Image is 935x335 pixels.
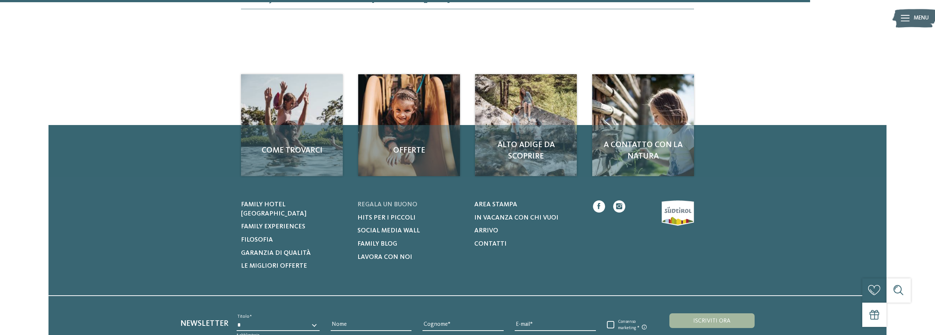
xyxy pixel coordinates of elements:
[357,241,397,247] span: Family Blog
[357,254,412,260] span: Lavora con noi
[614,319,653,331] span: Consenso marketing
[592,74,694,176] a: Zoo in Alto Adige: animali da coccolare A contatto con la natura
[241,224,305,230] span: Family experiences
[241,250,311,256] span: Garanzia di qualità
[241,237,273,243] span: Filosofia
[241,74,343,176] a: Zoo in Alto Adige: animali da coccolare Come trovarci
[693,318,730,324] span: Iscriviti ora
[474,214,581,223] a: In vacanza con chi vuoi
[241,263,307,269] span: Le migliori offerte
[241,249,348,258] a: Garanzia di qualità
[241,202,306,217] span: Family hotel [GEOGRAPHIC_DATA]
[249,145,335,156] span: Come trovarci
[241,262,348,271] a: Le migliori offerte
[358,74,460,176] a: Zoo in Alto Adige: animali da coccolare Offerte
[474,202,517,208] span: Area stampa
[474,228,498,234] span: Arrivo
[357,200,464,210] a: Regala un buono
[241,236,348,245] a: Filosofia
[241,200,348,218] a: Family hotel [GEOGRAPHIC_DATA]
[474,240,581,249] a: Contatti
[600,139,686,162] span: A contatto con la natura
[358,74,460,176] img: Zoo in Alto Adige: animali da coccolare
[180,320,229,328] span: Newsletter
[357,215,416,221] span: Hits per i piccoli
[474,215,558,221] span: In vacanza con chi vuoi
[475,74,577,176] img: Zoo in Alto Adige: animali da coccolare
[357,253,464,262] a: Lavora con noi
[357,227,464,236] a: Social Media Wall
[474,241,507,247] span: Contatti
[483,139,569,162] span: Alto Adige da scoprire
[366,145,452,156] span: Offerte
[669,313,755,328] button: Iscriviti ora
[241,222,348,232] a: Family experiences
[592,74,694,176] img: Zoo in Alto Adige: animali da coccolare
[474,227,581,236] a: Arrivo
[241,74,343,176] img: Zoo in Alto Adige: animali da coccolare
[357,202,417,208] span: Regala un buono
[357,240,464,249] a: Family Blog
[357,214,464,223] a: Hits per i piccoli
[475,74,577,176] a: Zoo in Alto Adige: animali da coccolare Alto Adige da scoprire
[474,200,581,210] a: Area stampa
[357,228,420,234] span: Social Media Wall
